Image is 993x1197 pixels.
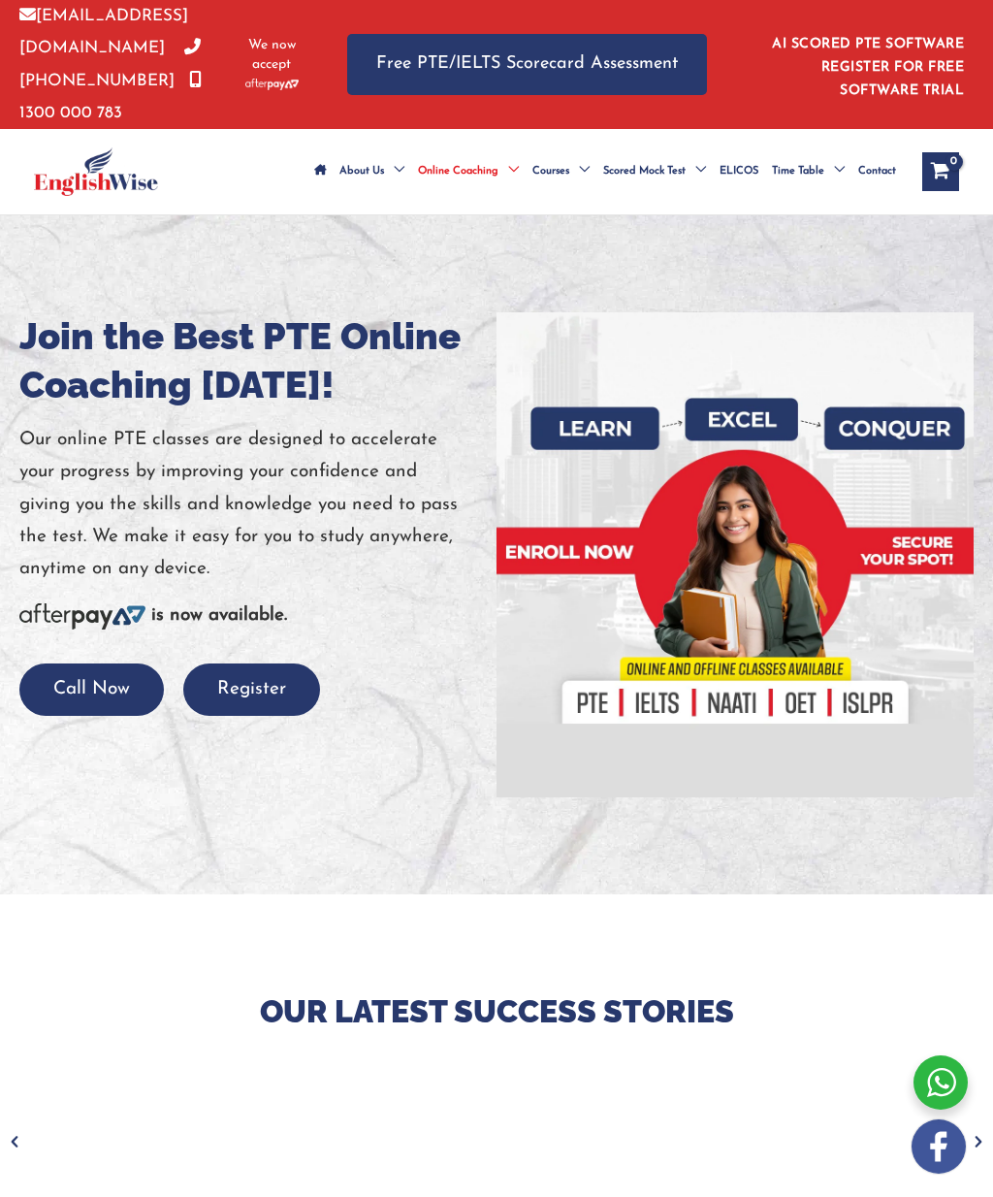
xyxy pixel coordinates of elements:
[969,1132,988,1151] button: Next
[772,37,964,98] a: AI SCORED PTE SOFTWARE REGISTER FOR FREE SOFTWARE TRIAL
[151,606,287,625] b: is now available.
[765,138,851,206] a: Time TableMenu Toggle
[5,1132,24,1151] button: Previous
[19,8,188,56] a: [EMAIL_ADDRESS][DOMAIN_NAME]
[772,138,824,206] span: Time Table
[858,138,896,206] span: Contact
[19,680,164,698] a: Call Now
[922,152,959,191] a: View Shopping Cart, empty
[307,138,903,206] nav: Site Navigation: Main Menu
[19,424,496,585] p: Our online PTE classes are designed to accelerate your progress by improving your confidence and ...
[19,312,496,409] h1: Join the Best PTE Online Coaching [DATE]!
[411,138,526,206] a: Online CoachingMenu Toggle
[19,991,974,1032] p: Our Latest Success Stories
[498,138,519,206] span: Menu Toggle
[183,680,320,698] a: Register
[686,138,706,206] span: Menu Toggle
[19,73,202,121] a: 1300 000 783
[596,138,713,206] a: Scored Mock TestMenu Toggle
[569,138,590,206] span: Menu Toggle
[532,138,569,206] span: Courses
[183,663,320,717] button: Register
[19,40,201,88] a: [PHONE_NUMBER]
[851,138,903,206] a: Contact
[746,21,974,108] aside: Header Widget 1
[526,138,596,206] a: CoursesMenu Toggle
[384,138,404,206] span: Menu Toggle
[19,663,164,717] button: Call Now
[418,138,498,206] span: Online Coaching
[245,79,299,89] img: Afterpay-Logo
[333,138,411,206] a: About UsMenu Toggle
[339,138,384,206] span: About Us
[347,34,707,95] a: Free PTE/IELTS Scorecard Assessment
[824,138,845,206] span: Menu Toggle
[19,603,145,630] img: Afterpay-Logo
[720,138,758,206] span: ELICOS
[912,1119,966,1174] img: white-facebook.png
[245,36,299,75] span: We now accept
[603,138,686,206] span: Scored Mock Test
[34,147,158,196] img: cropped-ew-logo
[713,138,765,206] a: ELICOS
